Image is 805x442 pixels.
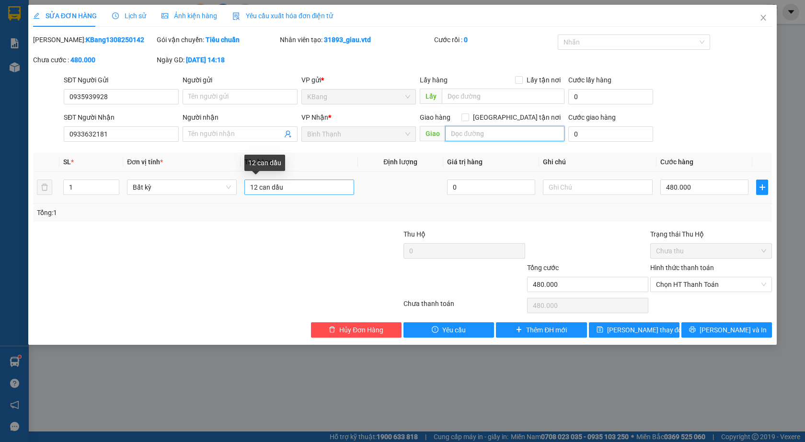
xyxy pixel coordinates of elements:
div: SĐT Người Nhận [64,112,179,123]
b: 0 [464,36,468,44]
span: KBang [307,90,411,104]
span: picture [161,12,168,19]
span: Thêm ĐH mới [526,325,567,335]
div: 12 can dầu [244,155,285,171]
span: [GEOGRAPHIC_DATA] tận nơi [469,112,564,123]
span: Lấy [420,89,442,104]
span: Bất kỳ [133,180,231,194]
input: Cước giao hàng [568,126,654,142]
button: delete [37,180,52,195]
b: Tiêu chuẩn [206,36,240,44]
input: Cước lấy hàng [568,89,654,104]
div: Chưa thanh toán [402,298,526,315]
label: Cước giao hàng [568,113,616,121]
span: plus [516,326,522,334]
span: Lấy hàng [420,76,448,84]
span: Chọn HT Thanh Toán [656,277,766,292]
div: VP gửi [301,75,416,85]
div: Nhân viên tạo: [280,34,432,45]
div: Chưa cước : [33,55,155,65]
span: Lịch sử [112,12,146,20]
span: SL [100,67,113,80]
img: icon [232,12,240,20]
div: Cước rồi : [434,34,556,45]
span: delete [329,326,335,334]
button: deleteHủy Đơn Hàng [311,322,402,338]
span: Định lượng [383,158,417,166]
span: VP Nhận [301,113,328,121]
span: Lấy tận nơi [523,75,564,85]
div: SĐT Người Gửi [64,75,179,85]
div: tuyến [92,20,169,31]
input: Ghi Chú [543,180,653,195]
span: save [597,326,603,334]
div: Ngày GD: [157,55,278,65]
span: plus [757,183,768,191]
b: 480.000 [70,56,95,64]
span: edit [33,12,40,19]
div: Người gửi [183,75,298,85]
div: Người nhận [183,112,298,123]
span: Ảnh kiện hàng [161,12,217,20]
b: KBang1308250142 [86,36,144,44]
button: exclamation-circleYêu cầu [403,322,494,338]
span: SL [63,158,71,166]
button: plusThêm ĐH mới [496,322,586,338]
div: 240.000 [7,50,86,62]
button: Close [750,5,777,32]
span: Gửi: [8,9,23,19]
span: Chưa thu [656,244,766,258]
span: clock-circle [112,12,119,19]
span: [PERSON_NAME] thay đổi [607,325,684,335]
div: Tổng: 1 [37,207,311,218]
button: plus [756,180,768,195]
span: Đơn vị tính [127,158,163,166]
span: Hủy Đơn Hàng [339,325,383,335]
span: SỬA ĐƠN HÀNG [33,12,97,20]
span: [PERSON_NAME] và In [700,325,767,335]
th: Ghi chú [539,153,656,171]
span: exclamation-circle [432,326,438,334]
button: printer[PERSON_NAME] và In [681,322,772,338]
span: user-add [284,130,292,138]
span: Tổng cước [527,264,559,272]
span: Thu Hộ [403,230,425,238]
b: 31893_giau.vtd [324,36,371,44]
span: Nhận: [92,9,115,19]
span: Yêu cầu [442,325,466,335]
span: Yêu cầu xuất hóa đơn điện tử [232,12,333,20]
span: Bình Thạnh [307,127,411,141]
div: 0961074411 [92,31,169,45]
span: CR : [7,51,22,61]
button: save[PERSON_NAME] thay đổi [589,322,679,338]
div: KBang [8,8,85,20]
span: printer [689,326,696,334]
span: Cước hàng [660,158,693,166]
div: [PERSON_NAME]: [33,34,155,45]
div: 0978321977 [8,20,85,33]
div: Gói vận chuyển: [157,34,278,45]
span: Giao [420,126,445,141]
div: Trạng thái Thu Hộ [650,229,772,239]
span: Giao hàng [420,113,450,121]
label: Cước lấy hàng [568,76,611,84]
span: close [759,14,767,22]
span: Giá trị hàng [447,158,483,166]
input: Dọc đường [442,89,564,104]
input: VD: Bàn, Ghế [244,180,354,195]
input: Dọc đường [445,126,564,141]
label: Hình thức thanh toán [650,264,714,272]
b: [DATE] 14:18 [186,56,225,64]
div: Bình Thạnh [92,8,169,20]
div: Tên hàng: 4t xoay ( : 4 ) [8,68,169,79]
